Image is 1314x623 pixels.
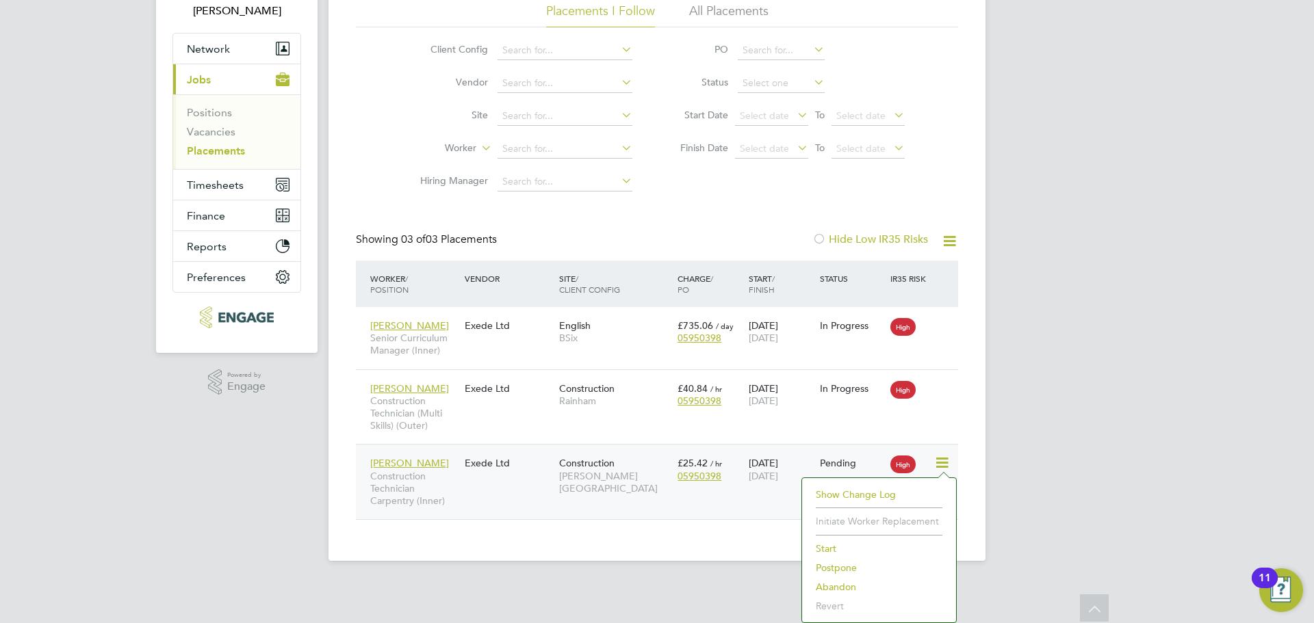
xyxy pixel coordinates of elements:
label: Start Date [667,109,728,121]
li: Postpone [809,558,949,577]
a: Vacancies [187,125,235,138]
label: Vendor [409,76,488,88]
li: Abandon [809,577,949,596]
div: Site [556,266,674,302]
span: English [559,319,591,332]
div: In Progress [820,382,884,395]
div: [DATE] [745,313,816,351]
span: Network [187,42,230,55]
span: [PERSON_NAME] [370,319,449,332]
label: Client Config [409,43,488,55]
span: Select date [740,142,789,155]
div: Jobs [173,94,300,169]
div: Charge [674,266,745,302]
span: / Position [370,273,409,295]
a: [PERSON_NAME]Construction Technician Carpentry (Inner)Exede LtdConstruction[PERSON_NAME][GEOGRAPH... [367,449,958,461]
button: Network [173,34,300,64]
span: / hr [710,458,722,468]
div: Start [745,266,816,302]
span: £25.42 [678,457,708,469]
span: To [811,106,829,124]
span: Select date [740,109,789,122]
div: Vendor [461,266,556,291]
li: Revert [809,596,949,615]
img: xede-logo-retina.png [200,306,273,328]
span: Powered by [227,369,266,381]
label: Hiring Manager [409,174,488,187]
li: Start [809,539,949,558]
span: Jobs [187,73,211,86]
span: Preferences [187,271,246,284]
span: / hr [710,384,722,394]
a: Powered byEngage [208,369,266,395]
span: [PERSON_NAME][GEOGRAPHIC_DATA] [559,470,671,494]
li: Initiate Worker Replacement [809,512,949,531]
input: Search for... [498,140,632,159]
label: PO [667,43,728,55]
span: 05950398 [678,332,721,344]
span: Construction Technician Carpentry (Inner) [370,470,458,507]
div: Exede Ltd [461,375,556,401]
label: Status [667,76,728,88]
input: Search for... [498,41,632,60]
span: Construction [559,457,615,469]
span: Finance [187,209,225,222]
button: Jobs [173,64,300,94]
span: High [890,318,916,336]
button: Timesheets [173,170,300,200]
a: [PERSON_NAME]Senior Curriculum Manager (Inner)Exede LtdEnglishBSix£735.06 / day05950398[DATE][DAT... [367,312,958,323]
span: [PERSON_NAME] [370,457,449,469]
div: Pending [820,457,884,469]
div: Exede Ltd [461,313,556,339]
a: [PERSON_NAME]Construction Technician (Multi Skills) (Outer)Exede LtdConstructionRainham£40.84 / h... [367,375,958,386]
span: [PERSON_NAME] [370,382,449,395]
input: Search for... [498,107,632,126]
label: Finish Date [667,142,728,154]
span: Senior Curriculum Manager (Inner) [370,332,458,356]
span: / PO [678,273,713,295]
li: Show change log [809,485,949,504]
span: / Client Config [559,273,620,295]
span: £40.84 [678,382,708,395]
span: 03 Placements [401,233,497,246]
span: BSix [559,332,671,344]
input: Select one [738,74,825,93]
a: Placements [187,144,245,157]
a: Positions [187,106,232,119]
span: Select date [836,109,886,122]
label: Worker [398,142,476,155]
div: Showing [356,233,500,247]
input: Search for... [498,172,632,191]
div: IR35 Risk [887,266,934,291]
label: Site [409,109,488,121]
span: [DATE] [749,395,778,407]
input: Search for... [498,74,632,93]
span: [DATE] [749,332,778,344]
div: Status [816,266,888,291]
span: Construction [559,382,615,395]
span: To [811,139,829,157]
span: 05950398 [678,470,721,482]
span: Mark Carter [172,3,301,19]
span: / day [716,321,734,331]
span: / Finish [749,273,775,295]
span: Engage [227,381,266,393]
span: Reports [187,240,227,253]
li: Placements I Follow [546,3,655,27]
button: Preferences [173,262,300,292]
div: [DATE] [745,375,816,414]
span: 03 of [401,233,426,246]
span: High [890,455,916,473]
div: Worker [367,266,461,302]
span: Select date [836,142,886,155]
a: Go to home page [172,306,301,328]
span: 05950398 [678,395,721,407]
span: [DATE] [749,470,778,482]
div: [DATE] [745,450,816,488]
input: Search for... [738,41,825,60]
div: Exede Ltd [461,450,556,476]
div: 11 [1259,578,1271,596]
button: Open Resource Center, 11 new notifications [1259,568,1303,612]
button: Reports [173,231,300,261]
div: In Progress [820,319,884,332]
